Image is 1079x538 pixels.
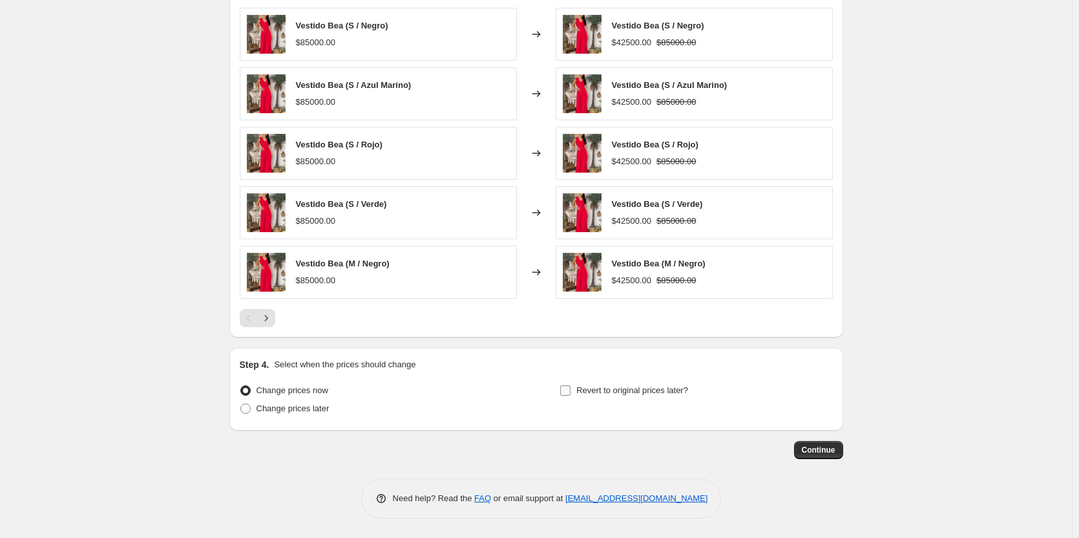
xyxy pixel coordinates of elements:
span: Vestido Bea (S / Negro) [612,21,704,30]
p: Select when the prices should change [274,358,415,371]
a: FAQ [474,493,491,503]
strike: $85000.00 [656,215,696,228]
span: Vestido Bea (S / Azul Marino) [612,80,728,90]
strike: $85000.00 [656,274,696,287]
button: Continue [794,441,843,459]
div: $85000.00 [296,274,335,287]
a: [EMAIL_ADDRESS][DOMAIN_NAME] [565,493,707,503]
img: BEA-ROJ-01-BEAROJO_80x.jpg [247,74,286,113]
img: BEA-ROJ-01-BEAROJO_80x.jpg [563,15,602,54]
span: Vestido Bea (S / Azul Marino) [296,80,412,90]
img: BEA-ROJ-01-BEAROJO_80x.jpg [563,74,602,113]
span: Vestido Bea (M / Negro) [612,259,706,268]
div: $85000.00 [296,215,335,228]
span: Vestido Bea (S / Negro) [296,21,388,30]
button: Next [257,309,275,327]
span: Vestido Bea (M / Negro) [296,259,390,268]
div: $42500.00 [612,215,651,228]
img: BEA-ROJ-01-BEAROJO_80x.jpg [247,15,286,54]
div: $85000.00 [296,155,335,168]
div: $42500.00 [612,96,651,109]
img: BEA-ROJ-01-BEAROJO_80x.jpg [247,253,286,292]
div: $42500.00 [612,155,651,168]
span: Change prices now [257,385,328,395]
span: Vestido Bea (S / Rojo) [296,140,382,149]
div: $42500.00 [612,36,651,49]
h2: Step 4. [240,358,269,371]
nav: Pagination [240,309,275,327]
img: BEA-ROJ-01-BEAROJO_80x.jpg [247,134,286,173]
div: $85000.00 [296,96,335,109]
span: Vestido Bea (S / Verde) [612,199,703,209]
div: $42500.00 [612,274,651,287]
strike: $85000.00 [656,155,696,168]
strike: $85000.00 [656,96,696,109]
span: Change prices later [257,403,330,413]
img: BEA-ROJ-01-BEAROJO_80x.jpg [563,253,602,292]
span: or email support at [491,493,565,503]
span: Vestido Bea (S / Rojo) [612,140,698,149]
span: Revert to original prices later? [576,385,688,395]
strike: $85000.00 [656,36,696,49]
div: $85000.00 [296,36,335,49]
span: Vestido Bea (S / Verde) [296,199,387,209]
img: BEA-ROJ-01-BEAROJO_80x.jpg [563,134,602,173]
span: Continue [802,445,835,455]
img: BEA-ROJ-01-BEAROJO_80x.jpg [563,193,602,232]
img: BEA-ROJ-01-BEAROJO_80x.jpg [247,193,286,232]
span: Need help? Read the [393,493,475,503]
